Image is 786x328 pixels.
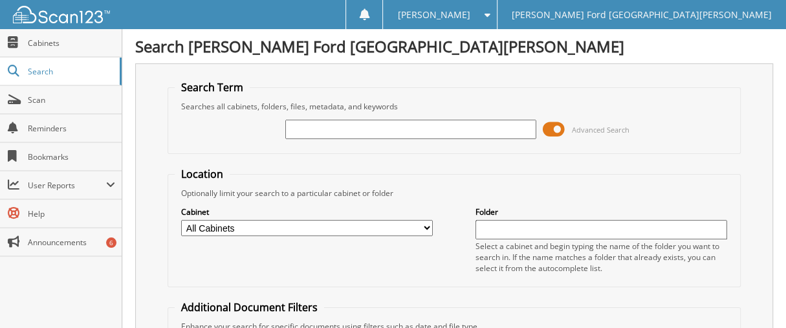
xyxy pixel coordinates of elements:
[175,300,324,314] legend: Additional Document Filters
[135,36,773,57] h1: Search [PERSON_NAME] Ford [GEOGRAPHIC_DATA][PERSON_NAME]
[13,6,110,23] img: scan123-logo-white.svg
[28,38,115,49] span: Cabinets
[175,188,733,199] div: Optionally limit your search to a particular cabinet or folder
[28,237,115,248] span: Announcements
[28,123,115,134] span: Reminders
[398,11,470,19] span: [PERSON_NAME]
[28,208,115,219] span: Help
[106,237,116,248] div: 6
[28,66,113,77] span: Search
[721,266,786,328] iframe: Chat Widget
[28,151,115,162] span: Bookmarks
[28,180,106,191] span: User Reports
[475,206,727,217] label: Folder
[175,101,733,112] div: Searches all cabinets, folders, files, metadata, and keywords
[475,241,727,274] div: Select a cabinet and begin typing the name of the folder you want to search in. If the name match...
[175,80,250,94] legend: Search Term
[512,11,772,19] span: [PERSON_NAME] Ford [GEOGRAPHIC_DATA][PERSON_NAME]
[181,206,433,217] label: Cabinet
[28,94,115,105] span: Scan
[175,167,230,181] legend: Location
[572,125,629,135] span: Advanced Search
